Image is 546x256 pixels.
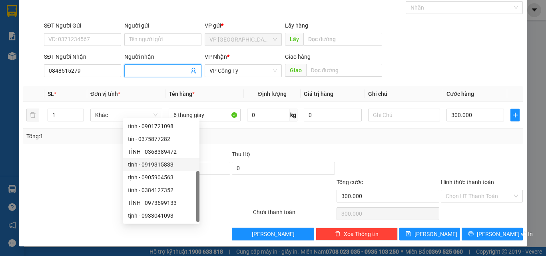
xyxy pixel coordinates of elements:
img: logo [3,6,27,42]
div: tín - 0375877282 [123,133,199,145]
button: deleteXóa Thông tin [316,228,398,240]
div: TÌNH - 0368389472 [128,147,195,156]
div: Chưa thanh toán [252,208,336,222]
div: TÌNH - 0973699133 [123,196,199,209]
div: SĐT Người Nhận [44,52,121,61]
span: VP Công Ty [209,65,277,77]
span: Nhận: [3,56,102,64]
span: VP Tân Bình ĐT: [28,28,112,43]
button: [PERSON_NAME] [232,228,314,240]
span: tt cho [DEMOGRAPHIC_DATA] [3,56,106,71]
input: Dọc đường [303,33,382,46]
span: Xóa Thông tin [344,230,379,238]
div: tình - 0919315833 [128,160,195,169]
div: Người gửi [124,21,201,30]
span: Tổng cước [337,179,363,185]
span: Gửi: [3,46,15,54]
div: VP gửi [205,21,282,30]
input: Dọc đường [306,64,382,77]
input: VD: Bàn, Ghế [169,109,241,121]
span: [PERSON_NAME] và In [477,230,533,238]
input: 0 [304,109,361,121]
span: [PERSON_NAME] [414,230,457,238]
input: Ghi Chú [368,109,440,121]
span: kg [289,109,297,121]
span: plus [511,112,519,118]
span: tin [56,56,102,64]
button: save[PERSON_NAME] [399,228,460,240]
span: user-add [190,67,197,74]
span: Giao hàng [285,54,311,60]
div: TÌNH - 0973699133 [128,198,195,207]
span: SL [48,91,54,97]
span: Lấy hàng [285,22,308,29]
div: tịnh - 0933041093 [128,211,195,220]
div: tín - 0375877282 [128,135,195,143]
span: VP [GEOGRAPHIC_DATA] - [15,46,90,54]
label: Hình thức thanh toán [441,179,494,185]
span: Giá trị hàng [304,91,333,97]
span: [PERSON_NAME] [252,230,295,238]
span: Thu Hộ [232,151,250,157]
button: plus [510,109,520,121]
span: delete [335,231,341,237]
strong: CÔNG TY CP BÌNH TÂM [28,4,108,27]
span: Dọc đường - [20,56,102,64]
div: tính - 0901721098 [128,122,195,131]
span: Khác [95,109,157,121]
div: tinh - 0384127352 [123,184,199,196]
span: Định lượng [258,91,286,97]
div: tịnh - 0905904563 [128,173,195,182]
div: SĐT Người Gửi [44,21,121,30]
div: Tổng: 1 [26,132,211,141]
span: Cước hàng [446,91,474,97]
button: delete [26,109,39,121]
div: tính - 0901721098 [123,120,199,133]
div: TÌNH - 0368389472 [123,145,199,158]
div: tinh - 0384127352 [128,186,195,194]
div: tình - 0919315833 [123,158,199,171]
span: save [406,231,411,237]
div: tịnh - 0905904563 [123,171,199,184]
span: Lấy [285,33,303,46]
span: Giao [285,64,306,77]
span: 0903053297 - [63,56,102,64]
span: printer [468,231,474,237]
span: Tên hàng [169,91,195,97]
div: Người nhận [124,52,201,61]
div: tịnh - 0933041093 [123,209,199,222]
span: VP Tân Bình [209,34,277,46]
th: Ghi chú [365,86,443,102]
button: printer[PERSON_NAME] và In [462,228,523,240]
span: VP Nhận [205,54,227,60]
span: 085 88 555 88 [28,28,112,43]
span: Đơn vị tính [90,91,120,97]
